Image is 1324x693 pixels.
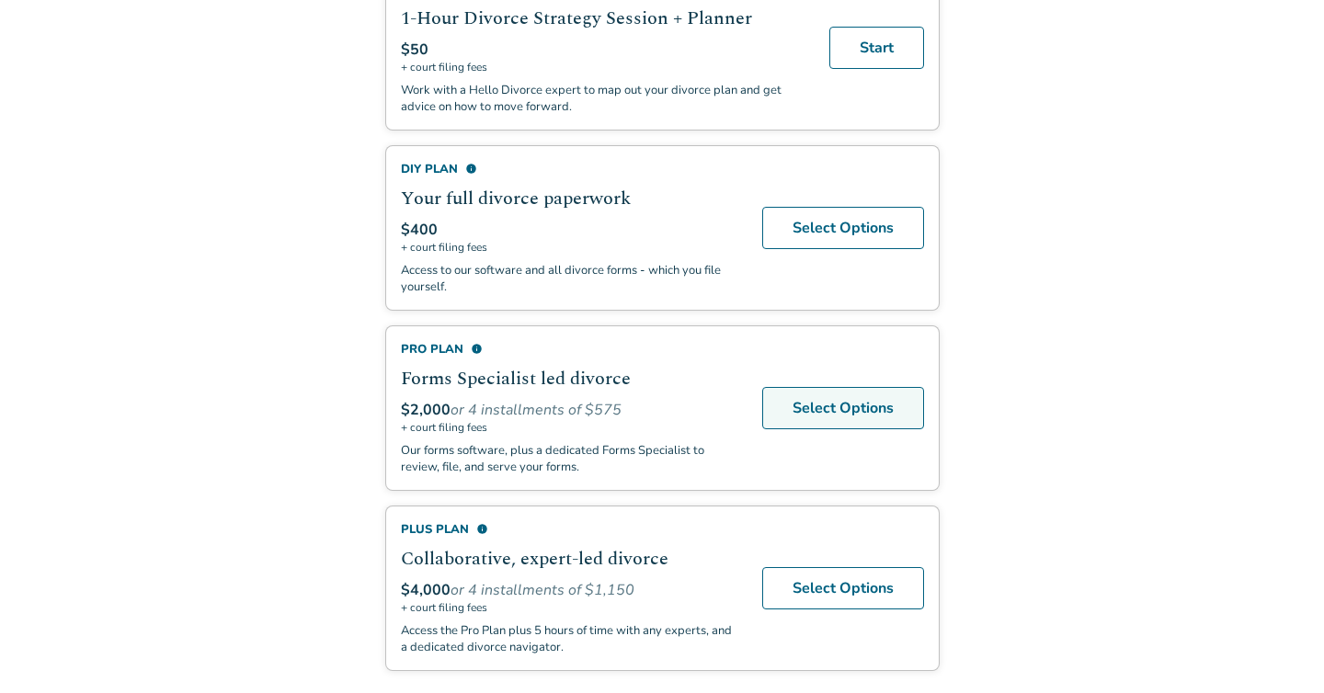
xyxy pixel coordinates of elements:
h2: Forms Specialist led divorce [401,365,740,392]
div: Plus Plan [401,521,740,538]
span: info [476,523,488,535]
p: Access the Pro Plan plus 5 hours of time with any experts, and a dedicated divorce navigator. [401,622,740,655]
div: or 4 installments of $1,150 [401,580,740,600]
span: + court filing fees [401,420,740,435]
p: Our forms software, plus a dedicated Forms Specialist to review, file, and serve your forms. [401,442,740,475]
a: Start [829,27,924,69]
span: info [465,163,477,175]
h2: 1-Hour Divorce Strategy Session + Planner [401,5,807,32]
span: + court filing fees [401,60,807,74]
h2: Collaborative, expert-led divorce [401,545,740,573]
span: $4,000 [401,580,451,600]
span: + court filing fees [401,240,740,255]
a: Select Options [762,207,924,249]
h2: Your full divorce paperwork [401,185,740,212]
iframe: Chat Widget [1232,605,1324,693]
a: Select Options [762,567,924,609]
a: Select Options [762,387,924,429]
p: Access to our software and all divorce forms - which you file yourself. [401,262,740,295]
p: Work with a Hello Divorce expert to map out your divorce plan and get advice on how to move forward. [401,82,807,115]
span: $50 [401,40,428,60]
span: $400 [401,220,438,240]
div: or 4 installments of $575 [401,400,740,420]
span: + court filing fees [401,600,740,615]
div: Pro Plan [401,341,740,358]
span: info [471,343,483,355]
div: DIY Plan [401,161,740,177]
span: $2,000 [401,400,451,420]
